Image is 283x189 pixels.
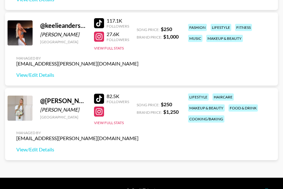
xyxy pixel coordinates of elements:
[161,101,172,107] strong: $ 250
[163,34,179,39] strong: $ 1,000
[206,35,243,42] div: makeup & beauty
[188,24,207,31] div: fashion
[107,93,129,99] div: 82.5K
[16,130,139,135] div: Managed By
[235,24,252,31] div: fitness
[137,110,162,115] span: Brand Price:
[212,93,234,101] div: haircare
[16,135,139,141] div: [EMAIL_ADDRESS][PERSON_NAME][DOMAIN_NAME]
[163,109,179,115] strong: $ 1,250
[94,46,124,50] button: View Full Stats
[188,93,209,101] div: lifestyle
[16,56,139,60] div: Managed By
[107,99,129,104] div: Followers
[188,35,202,42] div: music
[137,35,162,39] span: Brand Price:
[161,26,172,32] strong: $ 250
[137,102,160,107] span: Song Price:
[40,31,86,38] div: [PERSON_NAME]
[40,107,86,113] div: [PERSON_NAME]
[16,146,139,153] a: View/Edit Details
[94,120,124,125] button: View Full Stats
[107,18,129,24] div: 117.1K
[228,104,258,112] div: food & drink
[40,115,86,119] div: [GEOGRAPHIC_DATA]
[16,72,139,78] a: View/Edit Details
[40,39,86,44] div: [GEOGRAPHIC_DATA]
[40,22,86,29] div: @ keelieandersonn
[40,97,86,105] div: @ [PERSON_NAME].kay21
[16,60,139,67] div: [EMAIL_ADDRESS][PERSON_NAME][DOMAIN_NAME]
[137,27,160,32] span: Song Price:
[188,115,224,123] div: cooking/baking
[211,24,231,31] div: lifestyle
[188,104,225,112] div: makeup & beauty
[107,37,129,42] div: Followers
[107,24,129,29] div: Followers
[107,31,129,37] div: 27.6K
